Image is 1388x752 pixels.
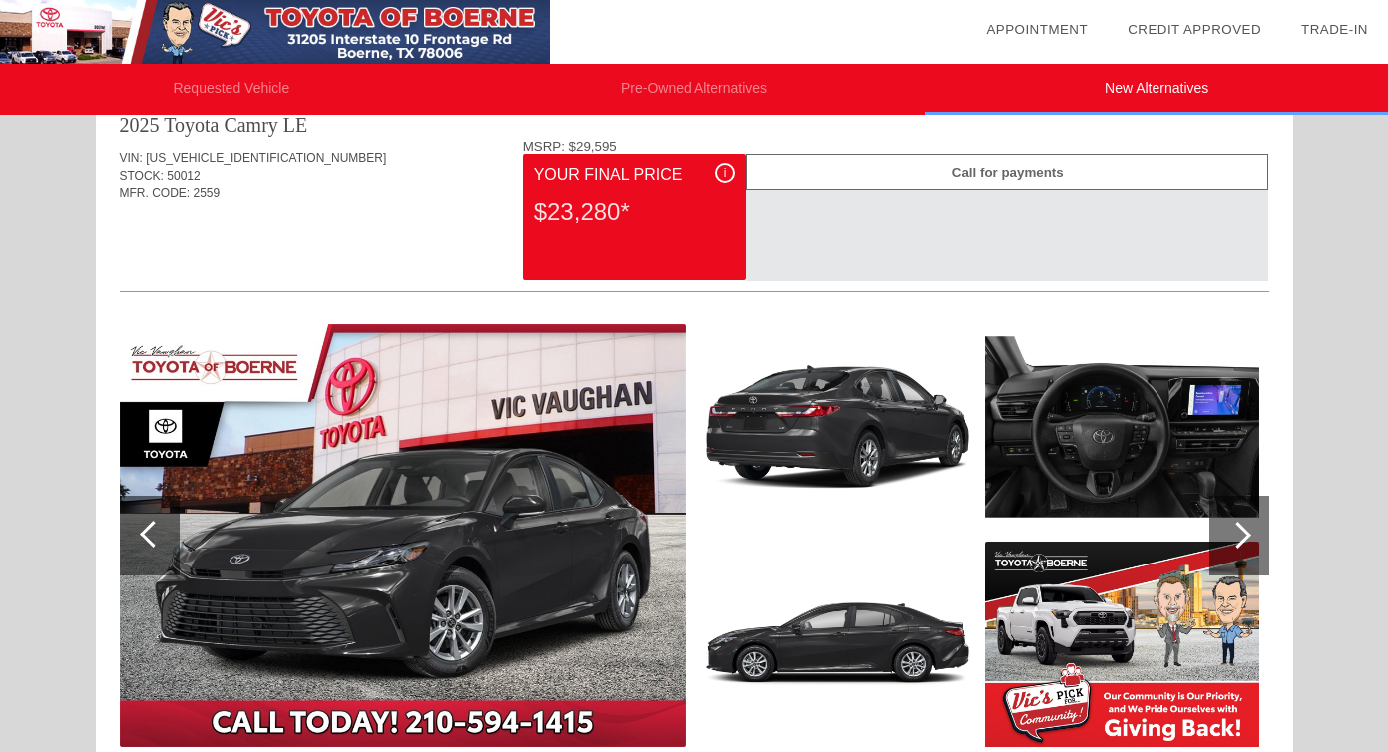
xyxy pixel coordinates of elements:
[120,232,1269,264] div: Quoted on [DATE] 7:43:15 PM
[194,187,221,200] span: 2559
[700,542,975,747] img: image.aspx
[523,139,1269,154] div: MSRP: $29,595
[146,151,386,165] span: [US_VEHICLE_IDENTIFICATION_NUMBER]
[985,542,1259,747] img: image.aspx
[167,169,200,183] span: 50012
[120,187,191,200] span: MFR. CODE:
[1301,22,1368,37] a: Trade-In
[1128,22,1261,37] a: Credit Approved
[746,154,1268,190] div: Call for payments
[120,169,164,183] span: STOCK:
[534,163,735,187] div: Your Final Price
[925,64,1388,115] li: New Alternatives
[700,324,975,530] img: image.aspx
[120,151,143,165] span: VIN:
[463,64,926,115] li: Pre-Owned Alternatives
[120,324,686,747] img: image.aspx
[986,22,1088,37] a: Appointment
[534,187,735,238] div: $23,280*
[985,324,1259,530] img: image.aspx
[715,163,735,183] div: i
